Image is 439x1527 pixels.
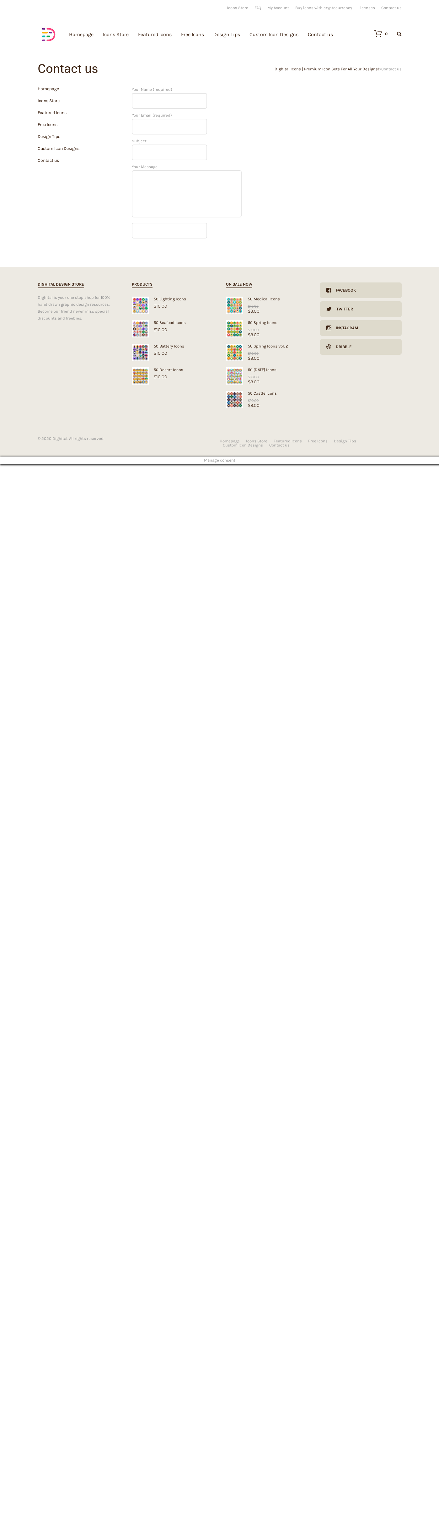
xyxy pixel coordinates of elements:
[226,391,243,408] img: Castle Icons
[154,304,167,309] bdi: 10.00
[132,86,402,242] form: Contact form
[226,320,243,337] img: Spring Icons
[154,327,167,332] bdi: 10.00
[267,6,289,10] a: My Account
[132,164,242,222] label: Your Message
[308,439,328,443] a: Free Icons
[226,367,308,384] a: Easter Icons50 [DATE] Icons$8.00
[154,327,156,332] span: $
[248,309,250,314] span: $
[368,30,388,37] a: 0
[132,367,213,379] a: 50 Desert Icons$10.00
[132,281,153,288] h2: Products
[154,304,156,309] span: $
[38,110,67,115] a: Featured Icons
[248,379,250,384] span: $
[154,374,156,379] span: $
[226,297,308,314] a: Medical Icons50 Medical Icons$8.00
[269,443,290,447] a: Contact us
[132,119,207,134] input: Your Email (required)
[132,297,213,309] a: 50 Lighting Icons$10.00
[248,356,250,361] span: $
[226,344,243,361] img: Spring Icons
[226,367,243,385] img: Easter Icons
[248,375,259,379] bdi: 10.00
[132,87,207,103] label: Your Name (required)
[38,281,84,288] h2: Dighital Design Store
[320,301,402,317] a: Twitter
[320,320,402,336] a: Instagram
[246,439,267,443] a: Icons Store
[226,297,243,314] img: Medical Icons
[220,439,240,443] a: Homepage
[226,367,308,372] div: 50 [DATE] Icons
[154,351,167,356] bdi: 10.00
[248,304,250,309] span: $
[132,344,213,348] div: 50 Battery Icons
[154,374,167,379] bdi: 10.00
[226,391,308,396] div: 50 Castle Icons
[38,122,57,127] a: Free Icons
[331,282,356,298] div: Facebook
[381,6,402,10] a: Contact us
[132,320,213,332] a: 50 Seafood Icons$10.00
[132,139,207,155] label: Subject
[132,297,213,301] div: 50 Lighting Icons
[38,436,220,441] div: © 2020 Dighital. All rights reserved.
[248,332,250,337] span: $
[248,356,260,361] bdi: 8.00
[295,6,352,10] a: Buy icons with cryptocurrency
[226,344,308,361] a: Spring Icons50 Spring Icons Vol. 2$8.00
[320,282,402,298] a: Facebook
[332,301,353,317] div: Twitter
[38,134,60,139] a: Design Tips
[132,344,213,356] a: 50 Battery Icons$10.00
[38,86,59,91] a: Homepage
[226,320,308,325] div: 50 Spring Icons
[334,439,356,443] a: Design Tips
[154,351,156,356] span: $
[223,443,263,447] a: Custom Icon Designs
[38,294,119,322] div: Dighital is your one stop shop for 100% hand drawn graphic design resources. Become our friend ne...
[226,320,308,337] a: Spring Icons50 Spring Icons$8.00
[248,403,250,408] span: $
[274,439,302,443] a: Featured Icons
[248,351,259,356] bdi: 10.00
[38,98,60,103] a: Icons Store
[248,379,260,384] bdi: 8.00
[320,339,402,355] a: Dribble
[254,6,261,10] a: FAQ
[226,297,308,301] div: 50 Medical Icons
[248,328,259,332] bdi: 10.00
[248,304,259,309] bdi: 10.00
[204,458,235,462] span: Manage consent
[331,339,352,355] div: Dribble
[248,309,260,314] bdi: 8.00
[248,332,260,337] bdi: 8.00
[248,328,250,332] span: $
[248,398,259,403] bdi: 10.00
[38,158,59,163] a: Contact us
[38,63,220,75] h1: Contact us
[248,403,260,408] bdi: 8.00
[275,67,379,71] a: Dighital Icons | Premium Icon Sets For All Your Designs!
[381,67,402,71] span: Contact us
[132,113,207,129] label: Your Email (required)
[132,367,213,372] div: 50 Desert Icons
[248,375,250,379] span: $
[132,170,242,217] textarea: Your Message
[38,146,79,151] a: Custom Icon Designs
[227,6,248,10] a: Icons Store
[220,67,402,71] div: >
[358,6,375,10] a: Licenses
[226,344,308,348] div: 50 Spring Icons Vol. 2
[226,391,308,408] a: Castle Icons50 Castle Icons$8.00
[132,93,207,109] input: Your Name (required)
[132,320,213,325] div: 50 Seafood Icons
[248,351,250,356] span: $
[248,398,250,403] span: $
[331,320,358,336] div: Instagram
[132,145,207,160] input: Subject
[226,281,252,288] h2: On sale now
